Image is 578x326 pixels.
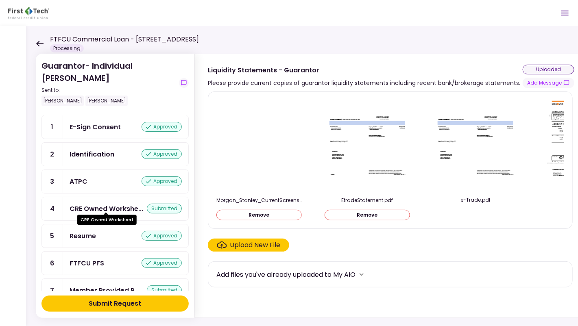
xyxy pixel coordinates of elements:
a: 5Resumeapproved [41,224,189,248]
a: 4CRE Owned Worksheetsubmitted [41,197,189,221]
div: Liquidity Statements - Guarantor [208,65,520,75]
span: Click here to upload the required document [208,239,289,252]
div: ATPC [70,176,87,187]
button: show-messages [523,78,574,88]
div: uploaded [523,65,574,74]
div: Identification [70,149,114,159]
div: Resume [70,231,96,241]
div: 4 [42,197,63,220]
div: approved [142,149,182,159]
a: 7Member Provided PFSsubmitted [41,278,189,302]
div: approved [142,122,182,132]
div: E-Sign Consent [70,122,121,132]
div: [PERSON_NAME] [85,96,128,106]
div: Guarantor- Individual [PERSON_NAME] [41,60,176,106]
div: e-Trade.pdf [433,196,518,204]
a: 1E-Sign Consentapproved [41,115,189,139]
div: Processing [50,44,84,52]
div: FTFCU PFS [70,258,104,268]
div: [PERSON_NAME] [41,96,84,106]
div: submitted [147,204,182,213]
div: Upload New File [230,240,281,250]
button: Remove [325,210,410,220]
div: Add files you've already uploaded to My AIO [216,269,356,280]
div: approved [142,258,182,268]
a: 6FTFCU PFSapproved [41,251,189,275]
div: approved [142,231,182,241]
button: Remove [216,210,302,220]
div: approved [142,176,182,186]
div: Please provide current copies of guarantor liquidity statements including recent bank/brokerage s... [208,78,520,88]
h1: FTFCU Commercial Loan - [STREET_ADDRESS] [50,35,199,44]
div: Member Provided PFS [70,285,140,296]
button: show-messages [179,78,189,88]
button: more [356,268,368,280]
div: submitted [147,285,182,295]
div: 6 [42,252,63,275]
div: Sent to: [41,87,176,94]
button: Submit Request [41,296,189,312]
div: 3 [42,170,63,193]
div: EtradeStatement.pdf [325,197,410,204]
a: 3ATPCapproved [41,170,189,193]
div: 2 [42,143,63,166]
div: Submit Request [89,299,142,309]
div: 7 [42,279,63,302]
button: Open menu [555,3,575,23]
div: 5 [42,224,63,248]
div: CRE Owned Worksheet [77,215,137,225]
div: CRE Owned Worksheet [70,204,143,214]
img: Partner icon [8,7,49,19]
div: 1 [42,115,63,139]
a: 2Identificationapproved [41,142,189,166]
div: Morgan_Stanley_CurrentScreenshot.jpeg [216,197,302,204]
